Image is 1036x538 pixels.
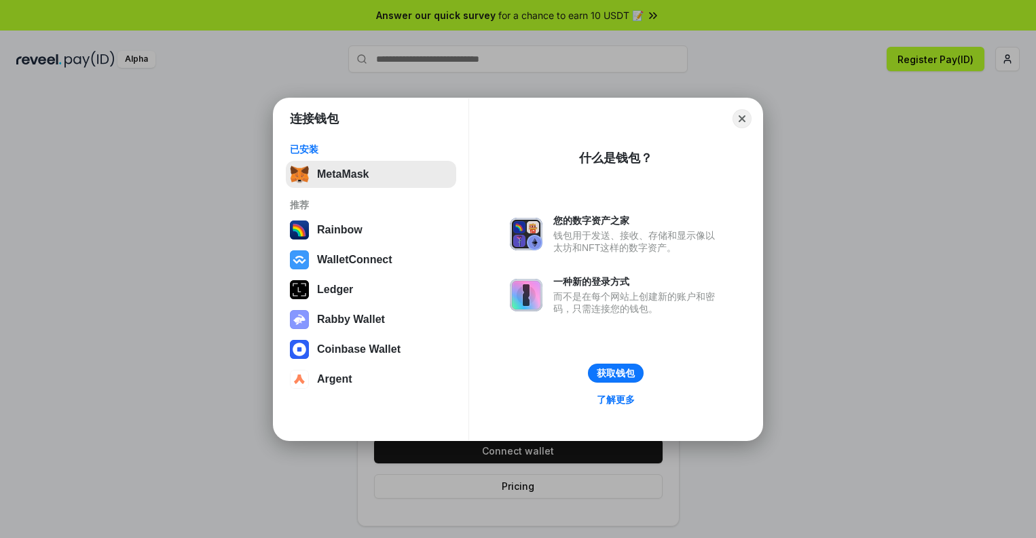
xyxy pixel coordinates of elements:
button: Coinbase Wallet [286,336,456,363]
div: 推荐 [290,199,452,211]
button: Rainbow [286,216,456,244]
div: Rainbow [317,224,363,236]
img: svg+xml,%3Csvg%20width%3D%2228%22%20height%3D%2228%22%20viewBox%3D%220%200%2028%2028%22%20fill%3D... [290,250,309,269]
div: 而不是在每个网站上创建新的账户和密码，只需连接您的钱包。 [553,290,722,315]
div: 一种新的登录方式 [553,275,722,288]
button: Argent [286,366,456,393]
img: svg+xml,%3Csvg%20xmlns%3D%22http%3A%2F%2Fwww.w3.org%2F2000%2Fsvg%22%20width%3D%2228%22%20height%3... [290,280,309,299]
img: svg+xml,%3Csvg%20width%3D%22120%22%20height%3D%22120%22%20viewBox%3D%220%200%20120%20120%22%20fil... [290,220,309,239]
a: 了解更多 [589,391,643,408]
img: svg+xml,%3Csvg%20fill%3D%22none%22%20height%3D%2233%22%20viewBox%3D%220%200%2035%2033%22%20width%... [290,165,309,184]
img: svg+xml,%3Csvg%20xmlns%3D%22http%3A%2F%2Fwww.w3.org%2F2000%2Fsvg%22%20fill%3D%22none%22%20viewBox... [510,279,542,311]
button: Close [733,109,752,128]
button: Rabby Wallet [286,306,456,333]
div: MetaMask [317,168,369,180]
button: Ledger [286,276,456,303]
h1: 连接钱包 [290,111,339,127]
div: Ledger [317,284,353,296]
img: svg+xml,%3Csvg%20width%3D%2228%22%20height%3D%2228%22%20viewBox%3D%220%200%2028%2028%22%20fill%3D... [290,340,309,359]
div: Coinbase Wallet [317,343,401,356]
div: 已安装 [290,143,452,155]
div: 您的数字资产之家 [553,214,722,227]
div: 什么是钱包？ [579,150,652,166]
div: 钱包用于发送、接收、存储和显示像以太坊和NFT这样的数字资产。 [553,229,722,254]
img: svg+xml,%3Csvg%20xmlns%3D%22http%3A%2F%2Fwww.w3.org%2F2000%2Fsvg%22%20fill%3D%22none%22%20viewBox... [290,310,309,329]
div: 了解更多 [597,393,635,406]
button: MetaMask [286,161,456,188]
button: 获取钱包 [588,364,644,383]
div: Argent [317,373,352,385]
img: svg+xml,%3Csvg%20width%3D%2228%22%20height%3D%2228%22%20viewBox%3D%220%200%2028%2028%22%20fill%3D... [290,370,309,389]
div: Rabby Wallet [317,313,385,326]
div: 获取钱包 [597,367,635,379]
div: WalletConnect [317,254,392,266]
img: svg+xml,%3Csvg%20xmlns%3D%22http%3A%2F%2Fwww.w3.org%2F2000%2Fsvg%22%20fill%3D%22none%22%20viewBox... [510,218,542,250]
button: WalletConnect [286,246,456,273]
